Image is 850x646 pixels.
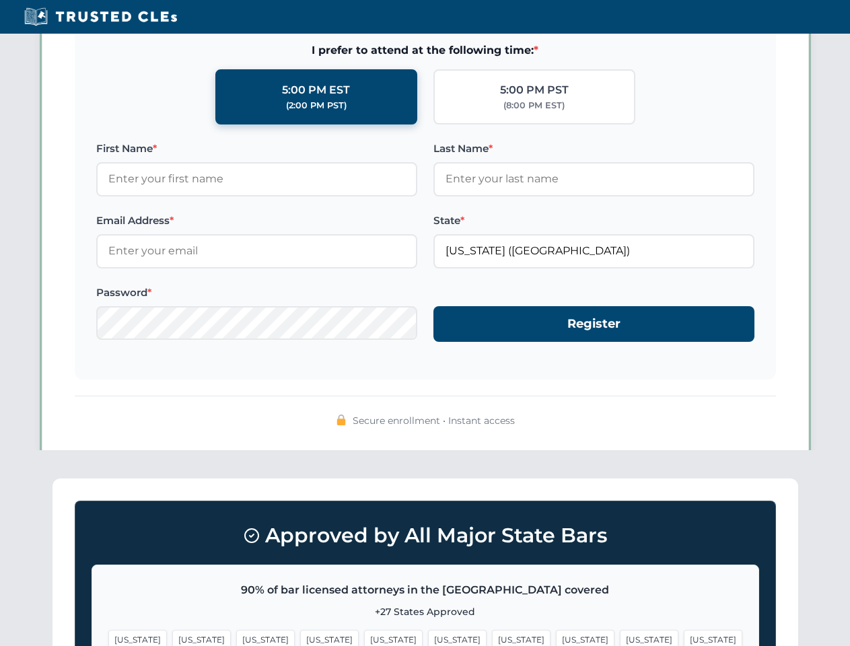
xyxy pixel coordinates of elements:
[96,42,754,59] span: I prefer to attend at the following time:
[96,285,417,301] label: Password
[433,141,754,157] label: Last Name
[20,7,181,27] img: Trusted CLEs
[286,99,347,112] div: (2:00 PM PST)
[92,517,759,554] h3: Approved by All Major State Bars
[282,81,350,99] div: 5:00 PM EST
[433,234,754,268] input: Florida (FL)
[96,141,417,157] label: First Name
[108,604,742,619] p: +27 States Approved
[336,415,347,425] img: 🔒
[500,81,569,99] div: 5:00 PM PST
[433,213,754,229] label: State
[96,234,417,268] input: Enter your email
[433,306,754,342] button: Register
[96,213,417,229] label: Email Address
[503,99,565,112] div: (8:00 PM EST)
[433,162,754,196] input: Enter your last name
[108,581,742,599] p: 90% of bar licensed attorneys in the [GEOGRAPHIC_DATA] covered
[96,162,417,196] input: Enter your first name
[353,413,515,428] span: Secure enrollment • Instant access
